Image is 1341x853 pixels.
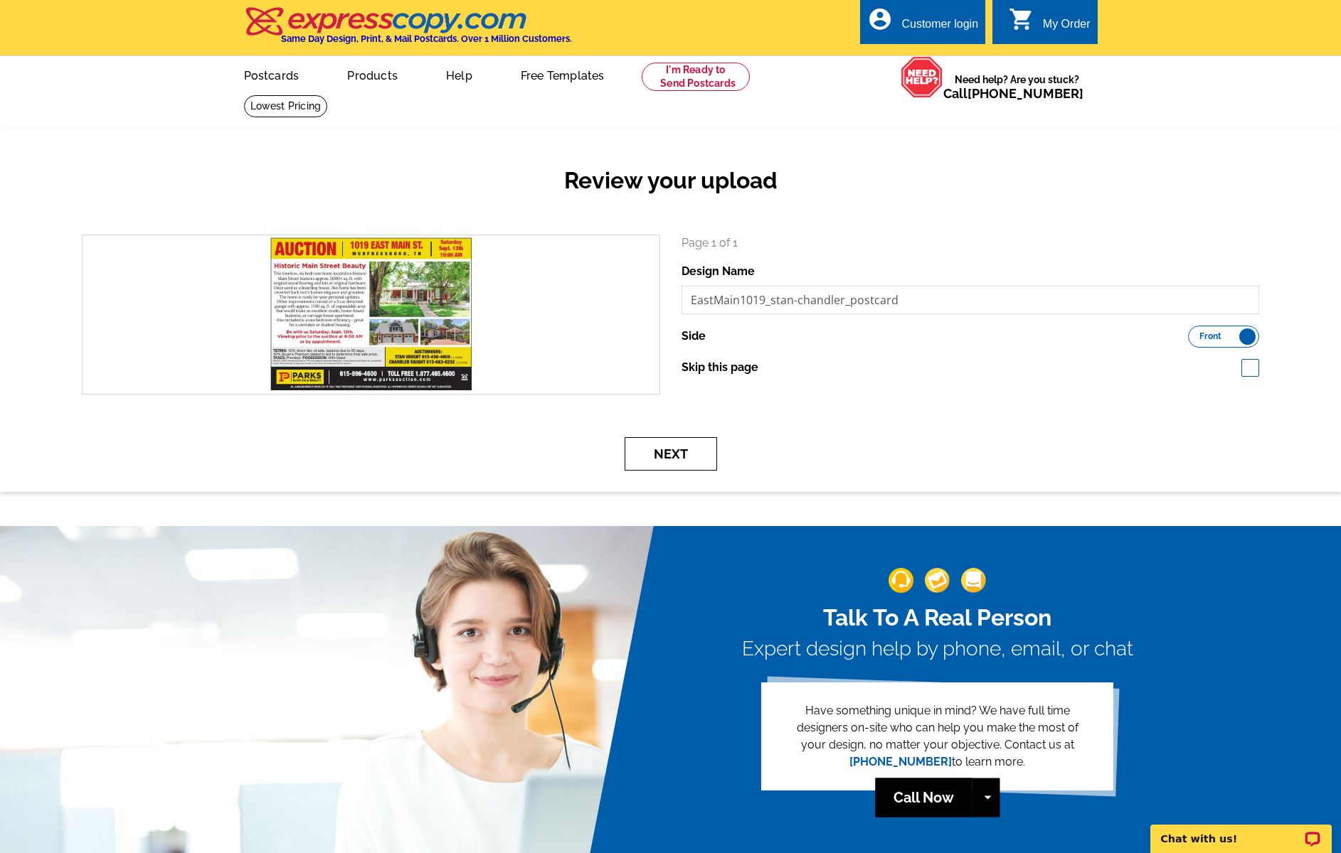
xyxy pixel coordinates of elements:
[742,637,1133,661] h3: Expert design help by phone, email, or chat
[968,86,1083,101] a: [PHONE_NUMBER]
[849,755,952,768] a: [PHONE_NUMBER]
[901,56,943,98] img: help
[498,58,627,91] a: Free Templates
[889,568,913,593] img: support-img-1.png
[71,167,1270,194] h2: Review your upload
[625,437,717,471] button: Next
[324,58,420,91] a: Products
[784,702,1091,771] p: Have something unique in mind? We have full time designers on-site who can help you make the most...
[682,235,1260,252] p: Page 1 of 1
[961,568,986,593] img: support-img-3_1.png
[875,778,972,817] a: Call Now
[867,16,978,33] a: account_circle Customer login
[1199,333,1221,340] span: Front
[1141,808,1341,853] iframe: LiveChat chat widget
[901,18,978,38] div: Customer login
[682,359,758,376] label: Skip this page
[1043,18,1091,38] div: My Order
[682,286,1260,314] input: File Name
[682,328,706,345] label: Side
[281,33,572,44] h4: Same Day Design, Print, & Mail Postcards. Over 1 Million Customers.
[943,86,1083,101] span: Call
[423,58,495,91] a: Help
[244,17,572,44] a: Same Day Design, Print, & Mail Postcards. Over 1 Million Customers.
[221,58,322,91] a: Postcards
[1009,16,1091,33] a: shopping_cart My Order
[867,6,893,32] i: account_circle
[1009,6,1034,32] i: shopping_cart
[742,604,1133,631] h2: Talk To A Real Person
[925,568,950,593] img: support-img-2.png
[682,263,755,280] label: Design Name
[943,73,1091,101] span: Need help? Are you stuck?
